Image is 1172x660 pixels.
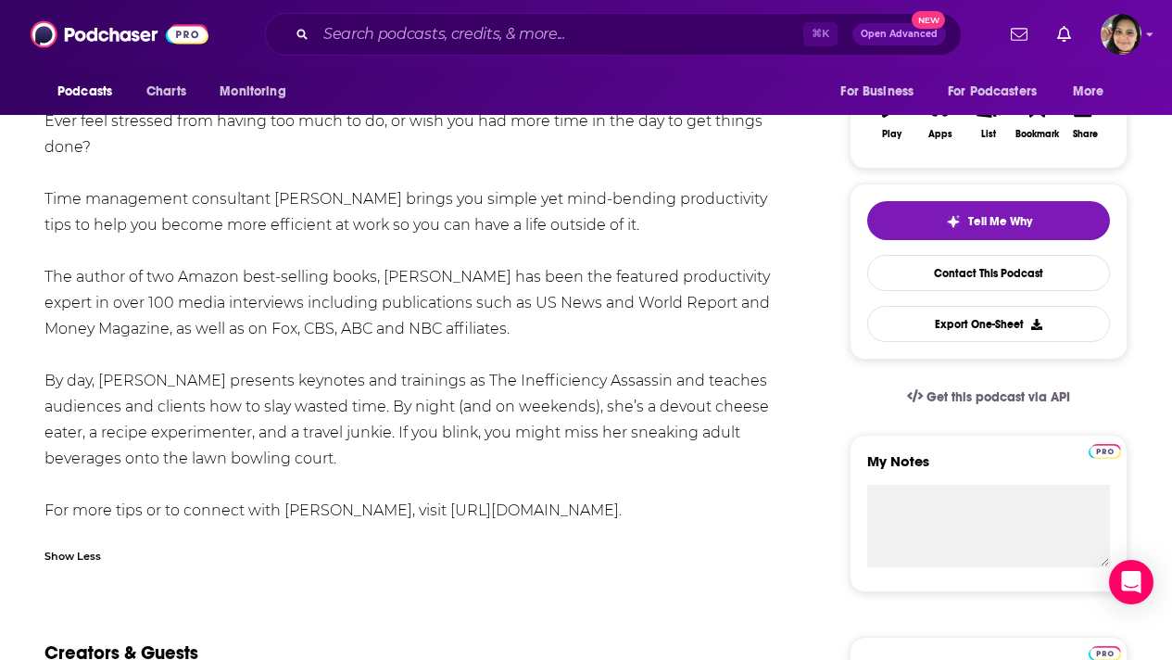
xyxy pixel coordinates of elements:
span: For Podcasters [948,79,1037,105]
span: Podcasts [57,79,112,105]
button: Open AdvancedNew [852,23,946,45]
div: Search podcasts, credits, & more... [265,13,962,56]
button: Bookmark [1013,84,1061,151]
a: Charts [134,74,197,109]
button: open menu [827,74,937,109]
img: tell me why sparkle [946,214,961,229]
img: Podchaser Pro [1089,444,1121,459]
div: Open Intercom Messenger [1109,560,1153,604]
span: For Business [840,79,914,105]
div: Play [882,129,901,140]
span: Charts [146,79,186,105]
button: Share [1062,84,1110,151]
div: List [981,129,996,140]
button: open menu [936,74,1064,109]
span: Open Advanced [861,30,938,39]
div: Bookmark [1015,129,1059,140]
a: Contact This Podcast [867,255,1110,291]
button: open menu [207,74,309,109]
span: More [1073,79,1104,105]
button: Play [867,84,915,151]
button: Export One-Sheet [867,306,1110,342]
div: Apps [928,129,952,140]
a: Show notifications dropdown [1050,19,1078,50]
button: Show profile menu [1101,14,1141,55]
a: Show notifications dropdown [1003,19,1035,50]
button: Apps [915,84,964,151]
div: Ever feel stressed from having too much to do, or wish you had more time in the day to get things... [44,108,796,524]
img: User Profile [1101,14,1141,55]
img: Podchaser - Follow, Share and Rate Podcasts [31,17,208,52]
span: ⌘ K [803,22,838,46]
button: List [964,84,1013,151]
div: Share [1073,129,1098,140]
button: open menu [1060,74,1128,109]
span: Get this podcast via API [926,389,1070,405]
button: tell me why sparkleTell Me Why [867,201,1110,240]
a: Get this podcast via API [892,374,1085,420]
button: open menu [44,74,136,109]
a: Pro website [1089,441,1121,459]
label: My Notes [867,452,1110,485]
span: New [912,11,945,29]
input: Search podcasts, credits, & more... [316,19,803,49]
span: Tell Me Why [968,214,1032,229]
span: Monitoring [220,79,285,105]
span: Logged in as shelbyjanner [1101,14,1141,55]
